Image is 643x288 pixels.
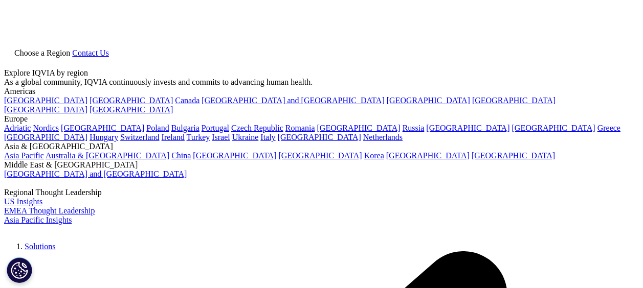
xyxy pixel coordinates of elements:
[4,96,87,105] a: [GEOGRAPHIC_DATA]
[4,188,639,197] div: Regional Thought Leadership
[212,133,230,141] a: Israel
[4,78,639,87] div: As a global community, IQVIA continuously invests and commits to advancing human health.
[472,151,555,160] a: [GEOGRAPHIC_DATA]
[4,87,639,96] div: Americas
[7,257,32,283] button: Cookies Settings
[33,124,59,132] a: Nordics
[90,133,118,141] a: Hungary
[14,49,70,57] span: Choose a Region
[363,133,403,141] a: Netherlands
[597,124,620,132] a: Greece
[4,124,31,132] a: Adriatic
[202,96,384,105] a: [GEOGRAPHIC_DATA] and [GEOGRAPHIC_DATA]
[426,124,509,132] a: [GEOGRAPHIC_DATA]
[472,96,556,105] a: [GEOGRAPHIC_DATA]
[175,96,199,105] a: Canada
[4,170,187,178] a: [GEOGRAPHIC_DATA] and [GEOGRAPHIC_DATA]
[4,114,639,124] div: Europe
[260,133,275,141] a: Italy
[202,124,229,132] a: Portugal
[403,124,425,132] a: Russia
[146,124,169,132] a: Poland
[386,151,470,160] a: [GEOGRAPHIC_DATA]
[193,151,276,160] a: [GEOGRAPHIC_DATA]
[4,160,639,170] div: Middle East & [GEOGRAPHIC_DATA]
[285,124,315,132] a: Romania
[512,124,595,132] a: [GEOGRAPHIC_DATA]
[72,49,109,57] a: Contact Us
[4,105,87,114] a: [GEOGRAPHIC_DATA]
[364,151,384,160] a: Korea
[4,68,639,78] div: Explore IQVIA by region
[162,133,185,141] a: Ireland
[187,133,210,141] a: Turkey
[120,133,159,141] a: Switzerland
[4,142,639,151] div: Asia & [GEOGRAPHIC_DATA]
[61,124,144,132] a: [GEOGRAPHIC_DATA]
[4,206,95,215] a: EMEA Thought Leadership
[231,124,283,132] a: Czech Republic
[232,133,259,141] a: Ukraine
[4,133,87,141] a: [GEOGRAPHIC_DATA]
[278,133,361,141] a: [GEOGRAPHIC_DATA]
[4,151,44,160] a: Asia Pacific
[279,151,362,160] a: [GEOGRAPHIC_DATA]
[25,242,55,251] a: Solutions
[4,197,42,206] a: US Insights
[171,124,199,132] a: Bulgaria
[387,96,470,105] a: [GEOGRAPHIC_DATA]
[317,124,401,132] a: [GEOGRAPHIC_DATA]
[90,105,173,114] a: [GEOGRAPHIC_DATA]
[171,151,191,160] a: China
[4,215,72,224] a: Asia Pacific Insights
[46,151,169,160] a: Australia & [GEOGRAPHIC_DATA]
[90,96,173,105] a: [GEOGRAPHIC_DATA]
